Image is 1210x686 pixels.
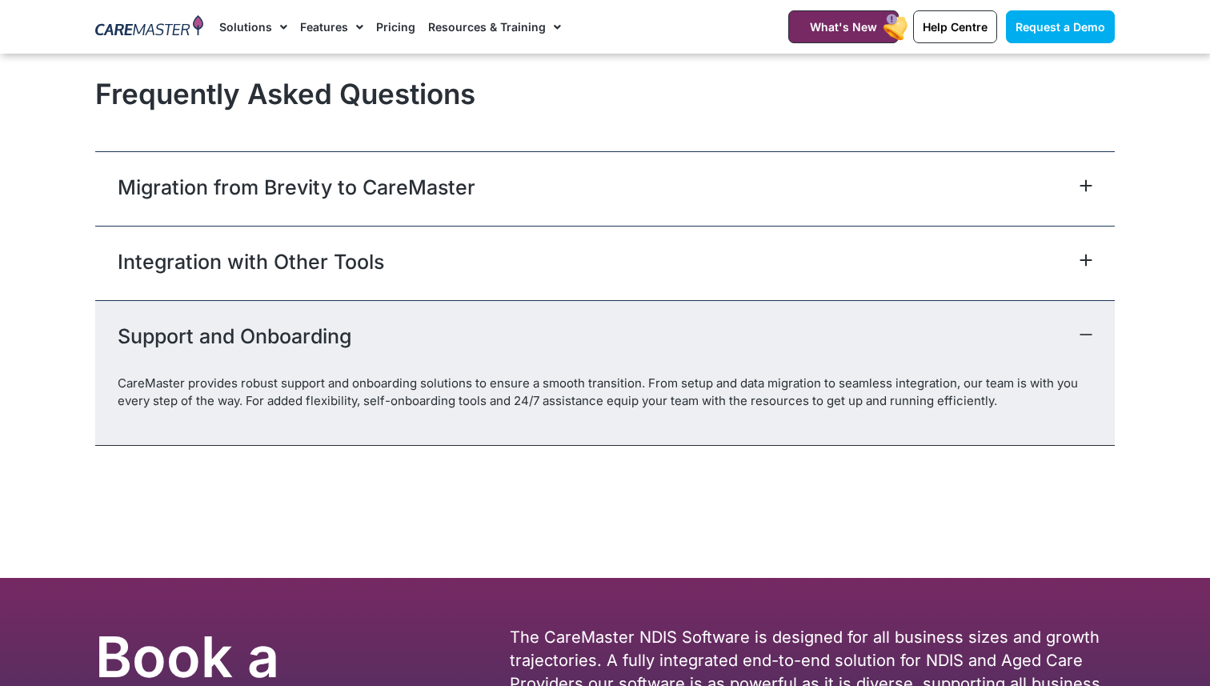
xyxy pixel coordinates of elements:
span: Help Centre [923,20,988,34]
a: Help Centre [913,10,997,43]
div: Integration with Other Tools [95,226,1115,300]
img: CareMaster Logo [95,15,203,39]
a: Migration from Brevity to CareMaster [118,173,475,202]
a: Support and Onboarding [118,322,351,351]
div: Migration from Brevity to CareMaster [95,151,1115,226]
a: Integration with Other Tools [118,247,384,276]
p: CareMaster provides robust support and onboarding solutions to ensure a smooth transition. From s... [118,375,1092,410]
h2: Frequently Asked Questions [95,77,1115,110]
a: Request a Demo [1006,10,1115,43]
div: Support and Onboarding [95,375,1115,445]
a: What's New [788,10,899,43]
span: Request a Demo [1016,20,1105,34]
div: Support and Onboarding [95,300,1115,375]
span: What's New [810,20,877,34]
